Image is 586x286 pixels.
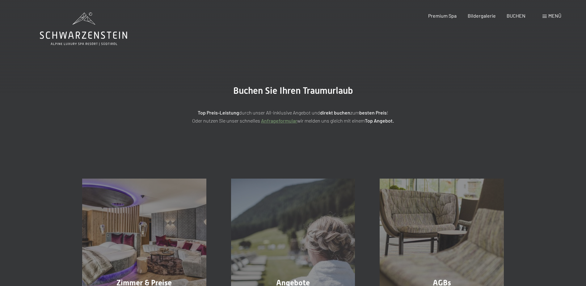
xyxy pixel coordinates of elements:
[548,13,561,19] span: Menü
[233,85,353,96] span: Buchen Sie Ihren Traumurlaub
[261,118,297,123] a: Anfrageformular
[359,110,387,115] strong: besten Preis
[198,110,239,115] strong: Top Preis-Leistung
[428,13,457,19] a: Premium Spa
[468,13,496,19] a: Bildergalerie
[365,118,394,123] strong: Top Angebot.
[320,110,350,115] strong: direkt buchen
[139,109,448,124] p: durch unser All-inklusive Angebot und zum ! Oder nutzen Sie unser schnelles wir melden uns gleich...
[507,13,525,19] a: BUCHEN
